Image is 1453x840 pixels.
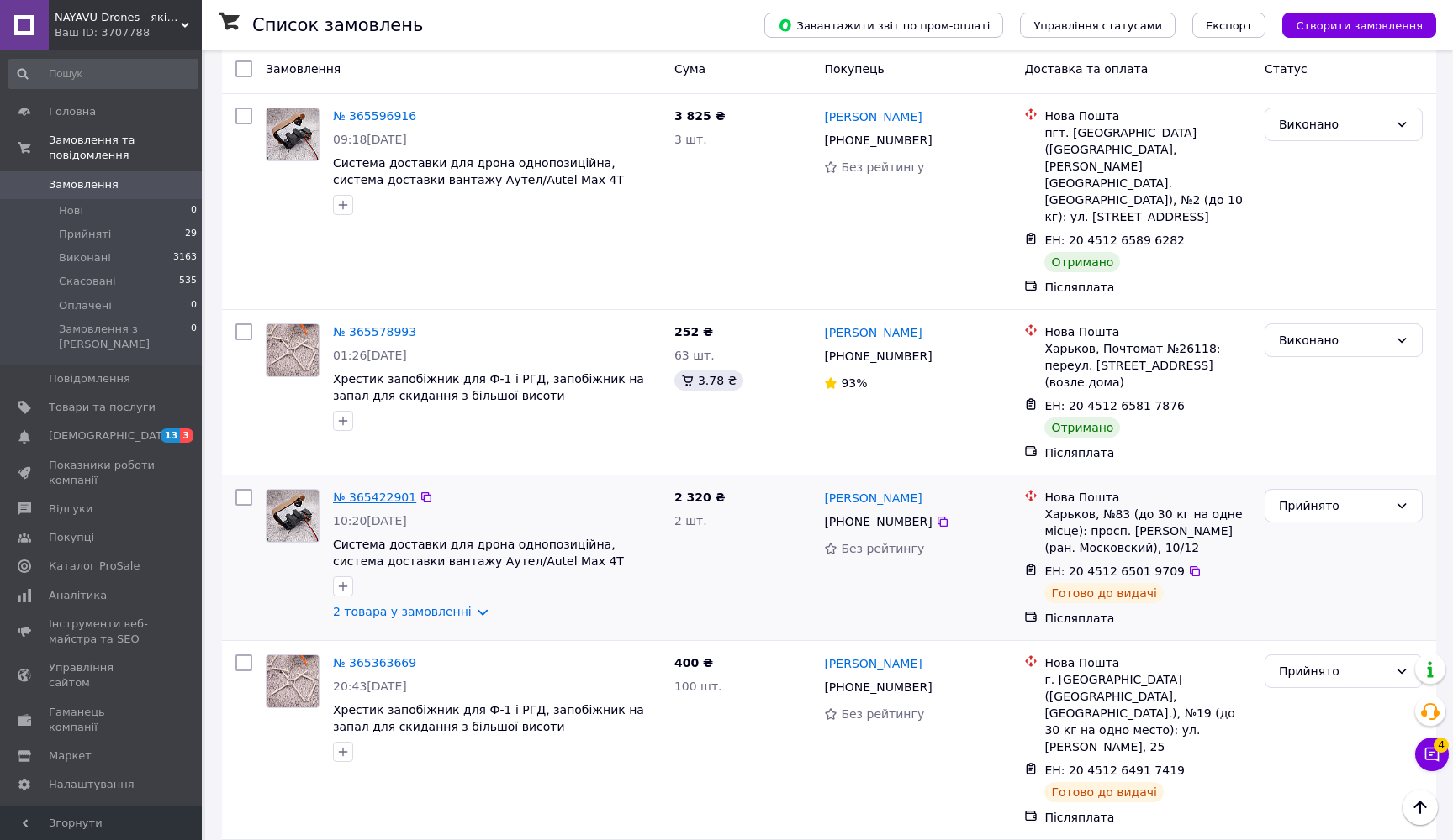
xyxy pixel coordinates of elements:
a: Фото товару [266,323,320,377]
span: ЕН: 20 4512 6501 9709 [1044,564,1185,578]
button: Наверх [1403,790,1438,825]
input: Пошук [8,59,198,89]
div: Готово до видачі [1044,583,1164,603]
a: [PERSON_NAME] [824,655,922,672]
span: 0 [191,298,197,313]
span: Виконані [59,250,111,265]
div: Нова Пошта [1044,108,1251,124]
span: Інструменти веб-майстра та SEO [49,617,156,647]
span: Створити замовлення [1296,19,1423,32]
span: Управління статусами [1033,19,1162,32]
div: г. [GEOGRAPHIC_DATA] ([GEOGRAPHIC_DATA], [GEOGRAPHIC_DATA].), №19 (до 30 кг на одно место): ул. [... [1044,671,1251,755]
div: Нова Пошта [1044,654,1251,671]
div: пгт. [GEOGRAPHIC_DATA] ([GEOGRAPHIC_DATA], [PERSON_NAME][GEOGRAPHIC_DATA]. [GEOGRAPHIC_DATA]), №2... [1044,124,1251,225]
span: 20:43[DATE] [333,680,407,693]
div: [PHONE_NUMBER] [821,129,935,152]
button: Експорт [1192,13,1266,38]
span: Маркет [49,748,92,764]
span: 10:20[DATE] [333,514,407,528]
span: 93% [841,376,867,390]
div: [PHONE_NUMBER] [821,675,935,699]
a: Створити замовлення [1265,18,1436,31]
span: 3 шт. [674,133,707,146]
span: Показники роботи компанії [49,458,156,488]
a: [PERSON_NAME] [824,108,922,125]
a: № 365596916 [333,109,416,123]
span: Покупці [49,530,94,545]
span: ЕН: 20 4512 6581 7876 [1044,399,1185,412]
span: Головна [49,104,96,119]
div: Прийнято [1279,496,1388,515]
span: Управління сайтом [49,660,156,690]
img: Фото товару [267,490,319,542]
span: Гаманець компанії [49,705,156,735]
span: Каталог ProSale [49,559,140,574]
span: 3 [180,428,193,443]
h1: Список замовлень [252,15,423,35]
span: Експорт [1206,19,1253,32]
a: Хрестик запобіжник для Ф-1 і РГД, запобіжник на запал для скидання з більшої висоти [333,703,644,733]
div: [PHONE_NUMBER] [821,510,935,533]
span: 29 [185,227,197,242]
div: Отримано [1044,417,1120,438]
div: Виконано [1279,331,1388,349]
span: Без рейтингу [841,542,924,555]
div: Нова Пошта [1044,489,1251,506]
img: Фото товару [267,108,319,160]
span: Замовлення [266,62,341,76]
div: Виконано [1279,115,1388,134]
span: 3 825 ₴ [674,109,726,123]
a: [PERSON_NAME] [824,324,922,341]
div: Прийнято [1279,662,1388,680]
span: 100 шт. [674,680,722,693]
button: Управління статусами [1020,13,1176,38]
span: [DEMOGRAPHIC_DATA] [49,428,173,444]
div: 3.78 ₴ [674,370,743,391]
button: Створити замовлення [1282,13,1436,38]
span: 0 [191,203,197,218]
span: Повідомлення [49,371,130,386]
span: 3163 [173,250,197,265]
div: Нова Пошта [1044,323,1251,340]
div: Харьков, Почтомат №26118: переул. [STREET_ADDRESS] (возле дома) [1044,340,1251,391]
a: № 365422901 [333,491,416,504]
a: Фото товару [266,489,320,543]
div: [PHONE_NUMBER] [821,344,935,368]
span: Без рейтингу [841,160,924,174]
span: Замовлення та повідомлення [49,133,202,163]
span: 63 шт. [674,349,715,362]
a: Система доставки для дрона однопозиційна, система доставки вантажу Аутел/Autel Max 4T [333,156,624,186]
span: 2 320 ₴ [674,491,726,504]
a: № 365578993 [333,325,416,339]
div: Післяплата [1044,444,1251,461]
img: Фото товару [267,324,319,376]
span: Покупець [824,62,884,76]
div: Ваш ID: 3707788 [55,25,202,40]
span: ЕН: 20 4512 6491 7419 [1044,764,1185,777]
span: Скасовані [59,274,116,289]
span: 0 [191,322,197,352]
a: Фото товару [266,654,320,708]
span: Відгуки [49,501,92,517]
div: Харьков, №83 (до 30 кг на одне місце): просп. [PERSON_NAME] (ран. Московский), 10/12 [1044,506,1251,556]
span: NAYAVU Drones - якісне дооснащення дронів для ефективного виконання завдань! [55,10,181,25]
div: Післяплата [1044,610,1251,627]
span: ЕН: 20 4512 6589 6282 [1044,234,1185,247]
span: 252 ₴ [674,325,713,339]
a: Система доставки для дрона однопозиційна, система доставки вантажу Аутел/Autel Max 4T [333,538,624,568]
span: 2 шт. [674,514,707,528]
a: 2 товара у замовленні [333,605,472,618]
button: Чат з покупцем4 [1415,738,1449,771]
button: Завантажити звіт по пром-оплаті [764,13,1003,38]
span: Замовлення [49,177,119,192]
span: Нові [59,203,83,218]
span: 400 ₴ [674,656,713,669]
span: Аналітика [49,588,107,603]
a: [PERSON_NAME] [824,490,922,507]
a: Хрестик запобіжник для Ф-1 і РГД, запобіжник на запал для скидання з більшої висоти [333,372,644,402]
span: Доставка та оплата [1024,62,1148,76]
div: Післяплата [1044,279,1251,296]
a: Фото товару [266,108,320,161]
